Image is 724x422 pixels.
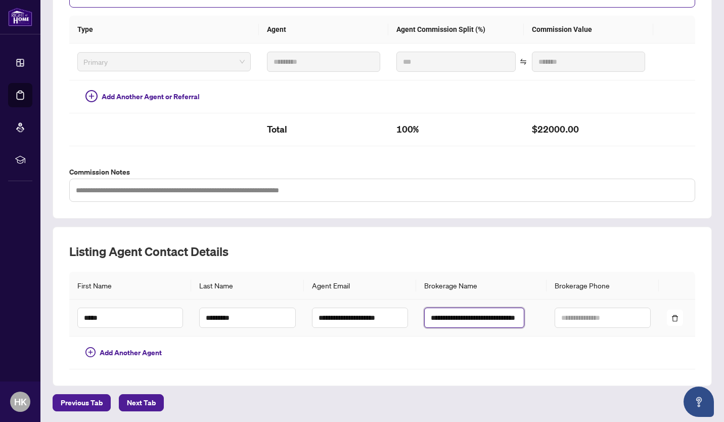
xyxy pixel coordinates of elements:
th: Agent Email [304,272,416,300]
th: Brokerage Name [416,272,547,300]
button: Next Tab [119,394,164,411]
span: plus-circle [85,90,98,102]
th: Agent [259,16,388,44]
span: Next Tab [127,395,156,411]
th: Commission Value [524,16,653,44]
button: Add Another Agent or Referral [77,89,208,105]
button: Open asap [684,387,714,417]
span: Add Another Agent [100,347,162,358]
span: swap [520,58,527,65]
th: Brokerage Phone [547,272,659,300]
h2: $22000.00 [532,121,645,138]
button: Add Another Agent [77,345,170,361]
span: delete [671,315,678,322]
label: Commission Notes [69,166,695,178]
span: HK [14,395,27,409]
th: Type [69,16,259,44]
h2: 100% [396,121,516,138]
th: Last Name [191,272,303,300]
h2: Total [267,121,380,138]
img: logo [8,8,32,26]
button: Previous Tab [53,394,111,411]
span: Add Another Agent or Referral [102,91,200,102]
th: First Name [69,272,191,300]
th: Agent Commission Split (%) [388,16,524,44]
h2: Listing Agent Contact Details [69,243,695,260]
span: plus-circle [85,347,96,357]
span: Primary [83,54,245,69]
span: Previous Tab [61,395,103,411]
